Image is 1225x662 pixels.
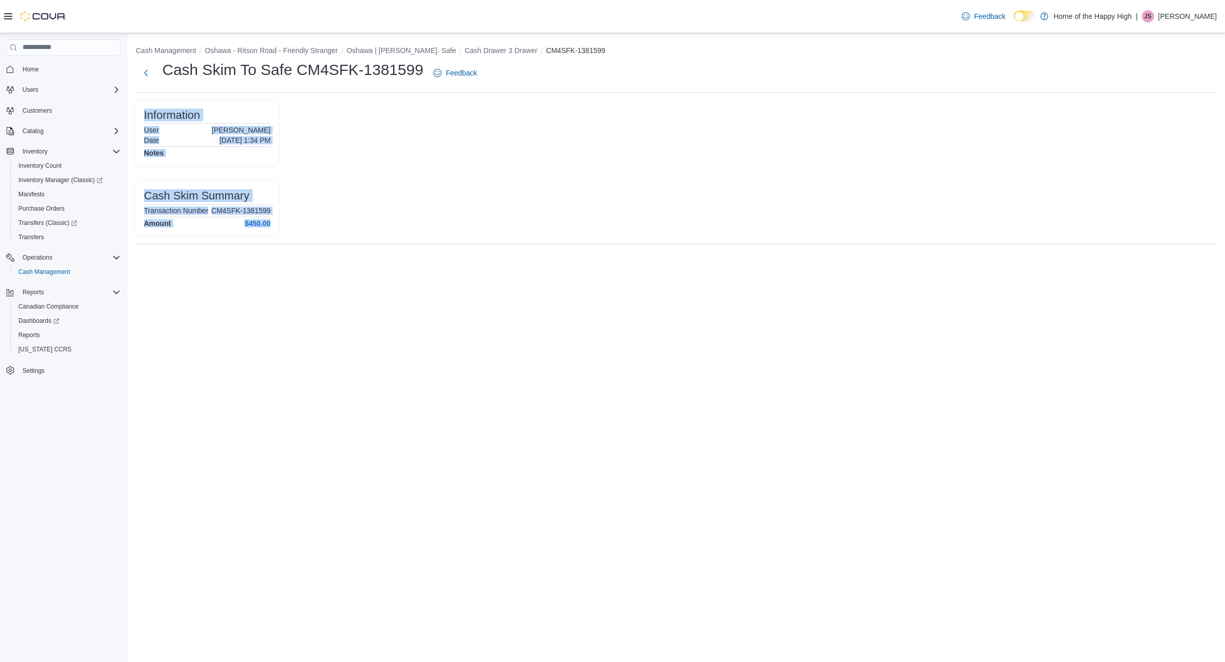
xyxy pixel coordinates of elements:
button: Home [2,62,125,77]
button: Reports [2,285,125,299]
input: Dark Mode [1014,11,1035,21]
button: Operations [2,250,125,265]
span: JS [1144,10,1151,22]
span: Reports [14,329,120,341]
h6: Transaction Number [144,207,208,215]
a: Transfers (Classic) [10,216,125,230]
span: Inventory Manager (Classic) [14,174,120,186]
button: Next [136,63,156,83]
a: Feedback [429,63,481,83]
button: Catalog [2,124,125,138]
button: Purchase Orders [10,201,125,216]
span: Dark Mode [1014,21,1014,22]
a: Purchase Orders [14,202,69,215]
a: Feedback [958,6,1009,27]
span: Catalog [22,127,43,135]
button: Canadian Compliance [10,299,125,314]
button: Transfers [10,230,125,244]
span: Home [22,65,39,73]
span: Purchase Orders [18,205,65,213]
h3: Cash Skim Summary [144,190,249,202]
button: Oshawa - Ritson Road - Friendly Stranger [205,46,338,55]
div: Jessica Sproul [1142,10,1154,22]
button: Customers [2,103,125,118]
a: Dashboards [10,314,125,328]
a: Transfers (Classic) [14,217,81,229]
span: Operations [22,253,53,262]
a: Dashboards [14,315,63,327]
nav: An example of EuiBreadcrumbs [136,45,1217,58]
button: Oshawa | [PERSON_NAME]. Safe [347,46,456,55]
span: Settings [18,364,120,376]
a: Home [18,63,43,75]
h6: User [144,126,159,134]
span: Users [18,84,120,96]
span: Inventory [18,145,120,158]
nav: Complex example [6,58,120,404]
h4: Notes [144,149,164,157]
h6: Date [144,136,159,144]
button: Operations [18,251,57,264]
span: Home [18,63,120,75]
span: Inventory Count [18,162,62,170]
span: Inventory [22,147,47,156]
span: Transfers (Classic) [14,217,120,229]
span: Reports [18,331,40,339]
button: Cash Management [136,46,196,55]
button: Cash Management [10,265,125,279]
a: Manifests [14,188,48,200]
p: [PERSON_NAME] [212,126,271,134]
a: Canadian Compliance [14,300,83,313]
span: Cash Management [18,268,70,276]
button: Settings [2,363,125,377]
button: [US_STATE] CCRS [10,342,125,357]
span: Feedback [974,11,1005,21]
button: Users [2,83,125,97]
a: Reports [14,329,44,341]
h4: Amount [144,219,171,227]
a: Transfers [14,231,48,243]
a: [US_STATE] CCRS [14,343,76,355]
span: Customers [18,104,120,117]
button: Cash Drawer 3 Drawer [464,46,537,55]
h1: Cash Skim To Safe CM4SFK-1381599 [162,60,423,80]
span: [US_STATE] CCRS [18,345,71,353]
button: CM4SFK-1381599 [546,46,605,55]
a: Settings [18,365,48,377]
span: Transfers [18,233,44,241]
a: Customers [18,105,56,117]
span: Dashboards [14,315,120,327]
img: Cova [20,11,66,21]
a: Inventory Manager (Classic) [10,173,125,187]
span: Settings [22,367,44,375]
a: Inventory Count [14,160,66,172]
span: Customers [22,107,52,115]
span: Feedback [446,68,477,78]
span: Washington CCRS [14,343,120,355]
span: Transfers (Classic) [18,219,77,227]
span: Inventory Manager (Classic) [18,176,103,184]
span: Manifests [18,190,44,198]
span: Canadian Compliance [18,302,79,311]
h4: $450.00 [244,219,271,227]
p: | [1136,10,1138,22]
a: Inventory Manager (Classic) [14,174,107,186]
span: Catalog [18,125,120,137]
span: Cash Management [14,266,120,278]
p: Home of the Happy High [1053,10,1132,22]
button: Users [18,84,42,96]
p: [DATE] 1:34 PM [219,136,271,144]
button: Reports [10,328,125,342]
a: Cash Management [14,266,74,278]
span: Manifests [14,188,120,200]
span: Dashboards [18,317,59,325]
h3: Information [144,109,200,121]
button: Inventory Count [10,159,125,173]
button: Manifests [10,187,125,201]
span: Users [22,86,38,94]
span: Operations [18,251,120,264]
span: Transfers [14,231,120,243]
p: CM4SFK-1381599 [211,207,271,215]
button: Inventory [2,144,125,159]
p: [PERSON_NAME] [1158,10,1217,22]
